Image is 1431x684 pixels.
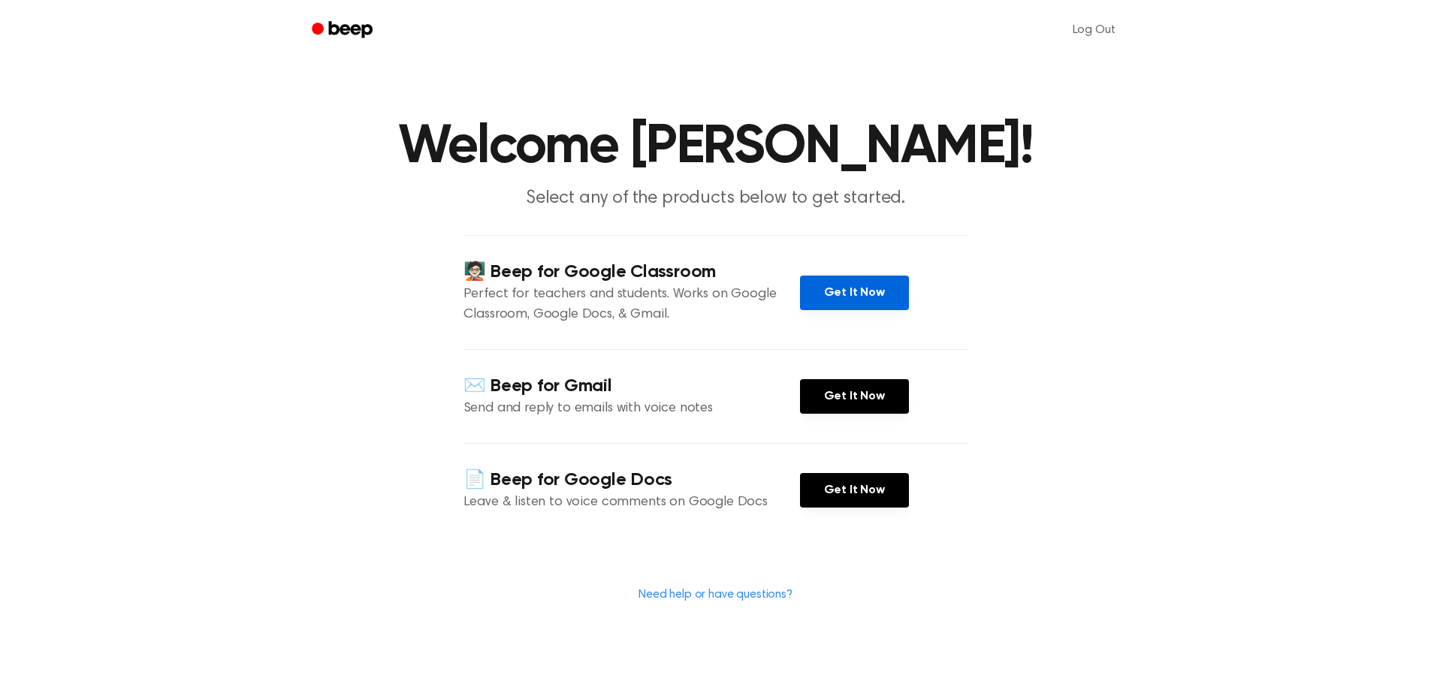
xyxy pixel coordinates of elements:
a: Get It Now [800,473,909,508]
p: Select any of the products below to get started. [427,186,1004,211]
a: Get It Now [800,276,909,310]
h4: ✉️ Beep for Gmail [463,374,800,399]
h4: 📄 Beep for Google Docs [463,468,800,493]
p: Perfect for teachers and students. Works on Google Classroom, Google Docs, & Gmail. [463,285,800,325]
h4: 🧑🏻‍🏫 Beep for Google Classroom [463,260,800,285]
p: Leave & listen to voice comments on Google Docs [463,493,800,513]
a: Beep [301,16,386,45]
p: Send and reply to emails with voice notes [463,399,800,419]
a: Log Out [1058,12,1131,48]
h1: Welcome [PERSON_NAME]! [331,120,1100,174]
a: Get It Now [800,379,909,414]
a: Need help or have questions? [639,589,792,601]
